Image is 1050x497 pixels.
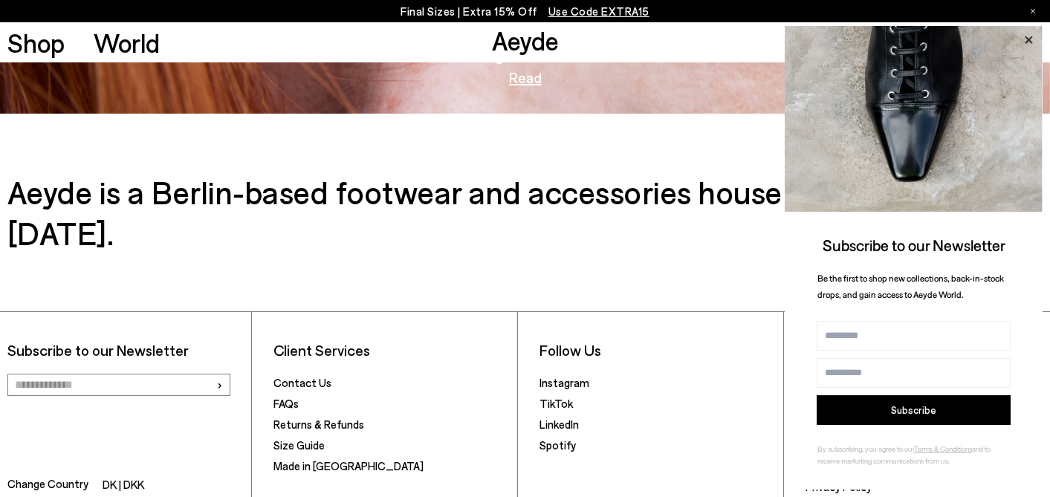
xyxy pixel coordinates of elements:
[823,235,1005,254] span: Subscribe to our Newsletter
[273,397,299,410] a: FAQs
[273,418,364,431] a: Returns & Refunds
[7,172,1043,253] h3: Aeyde is a Berlin-based footwear and accessories house founded in [DATE].
[103,475,144,496] li: DK | DKK
[94,30,160,56] a: World
[216,374,223,395] span: ›
[539,376,589,389] a: Instagram
[492,25,559,56] a: Aeyde
[7,341,244,360] p: Subscribe to our Newsletter
[273,376,331,389] a: Contact Us
[509,70,542,85] a: Read
[817,273,1004,300] span: Be the first to shop new collections, back-in-stock drops, and gain access to Aeyde World.
[539,341,776,360] li: Follow Us
[7,475,88,496] span: Change Country
[548,4,649,18] span: Navigate to /collections/ss25-final-sizes
[273,341,510,360] li: Client Services
[539,438,576,452] a: Spotify
[817,444,914,453] span: By subscribing, you agree to our
[539,397,573,410] a: TikTok
[817,395,1011,425] button: Subscribe
[7,30,65,56] a: Shop
[914,444,972,453] a: Terms & Conditions
[273,438,325,452] a: Size Guide
[785,26,1043,212] img: ca3f721fb6ff708a270709c41d776025.jpg
[401,2,649,21] p: Final Sizes | Extra 15% Off
[539,418,579,431] a: LinkedIn
[273,459,424,472] a: Made in [GEOGRAPHIC_DATA]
